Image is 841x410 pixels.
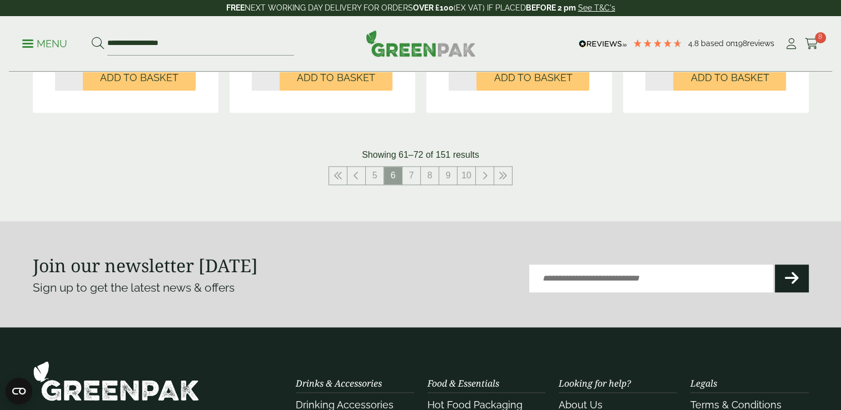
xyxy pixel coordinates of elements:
p: Showing 61–72 of 151 results [362,148,479,162]
span: Add to Basket [494,72,572,84]
strong: BEFORE 2 pm [526,3,576,12]
strong: OVER £100 [413,3,454,12]
span: reviews [747,39,774,48]
span: 8 [815,32,826,43]
button: Add to Basket [280,64,392,91]
button: Add to Basket [476,64,589,91]
i: My Account [784,38,798,49]
span: 4.8 [688,39,701,48]
img: REVIEWS.io [579,40,627,48]
strong: FREE [226,3,245,12]
a: 5 [366,167,384,184]
strong: Join our newsletter [DATE] [33,253,258,277]
span: 198 [735,39,747,48]
span: Add to Basket [690,72,769,84]
a: 8 [421,167,439,184]
a: 7 [402,167,420,184]
p: Sign up to get the latest news & offers [33,279,382,297]
span: Based on [701,39,735,48]
a: 8 [805,36,819,52]
span: Add to Basket [297,72,375,84]
a: Menu [22,37,67,48]
a: See T&C's [578,3,615,12]
span: 6 [384,167,402,184]
a: 10 [457,167,475,184]
div: 4.79 Stars [633,38,683,48]
button: Open CMP widget [6,378,32,404]
button: Add to Basket [83,64,196,91]
a: 9 [439,167,457,184]
span: Add to Basket [100,72,178,84]
p: Menu [22,37,67,51]
button: Add to Basket [673,64,786,91]
i: Cart [805,38,819,49]
img: GreenPak Supplies [366,30,476,57]
img: GreenPak Supplies [33,361,200,401]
